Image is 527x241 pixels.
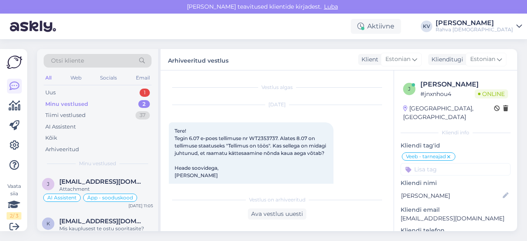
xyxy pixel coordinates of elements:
[44,73,53,83] div: All
[401,129,511,136] div: Kliendi info
[47,220,50,227] span: k
[45,100,88,108] div: Minu vestlused
[59,178,145,185] span: jaanika.aasav@icloud.com
[7,183,21,220] div: Vaata siia
[45,145,79,154] div: Arhiveeritud
[59,218,145,225] span: kunek8@gmail.com
[140,89,150,97] div: 1
[175,128,327,178] span: Tere! Tegin 6.07 e-poes tellimuse nr WT2353737. Alates 8.07 on tellimuse staatuseks "Tellimus on ...
[401,141,511,150] p: Kliendi tag'id
[470,55,495,64] span: Estonian
[169,84,385,91] div: Vestlus algas
[322,3,340,10] span: Luba
[47,181,49,187] span: j
[475,89,508,98] span: Online
[351,19,401,34] div: Aktiivne
[169,101,385,108] div: [DATE]
[98,73,119,83] div: Socials
[45,111,86,119] div: Tiimi vestlused
[401,206,511,214] p: Kliendi email
[59,225,153,232] div: Mis kauplusest te ostu sooritasite?
[47,195,77,200] span: AI Assistent
[134,73,152,83] div: Email
[420,89,475,98] div: # jnxnhou4
[7,212,21,220] div: 2 / 3
[51,56,84,65] span: Otsi kliente
[45,134,57,142] div: Kõik
[87,195,133,200] span: Äpp - sooduskood
[138,100,150,108] div: 2
[385,55,410,64] span: Estonian
[406,154,446,159] span: Veeb - tarneajad
[69,73,83,83] div: Web
[408,86,410,92] span: j
[436,20,513,26] div: [PERSON_NAME]
[7,56,22,69] img: Askly Logo
[45,123,76,131] div: AI Assistent
[79,160,116,167] span: Minu vestlused
[421,21,432,32] div: KV
[358,55,378,64] div: Klient
[428,55,463,64] div: Klienditugi
[401,163,511,175] input: Lisa tag
[401,214,511,223] p: [EMAIL_ADDRESS][DOMAIN_NAME]
[59,185,153,193] div: Attachment
[128,203,153,209] div: [DATE] 11:05
[403,104,494,122] div: [GEOGRAPHIC_DATA], [GEOGRAPHIC_DATA]
[168,54,229,65] label: Arhiveeritud vestlus
[401,179,511,187] p: Kliendi nimi
[249,196,305,204] span: Vestlus on arhiveeritud
[45,89,56,97] div: Uus
[420,80,508,89] div: [PERSON_NAME]
[436,26,513,33] div: Rahva [DEMOGRAPHIC_DATA]
[135,111,150,119] div: 37
[401,226,511,235] p: Kliendi telefon
[436,20,522,33] a: [PERSON_NAME]Rahva [DEMOGRAPHIC_DATA]
[401,191,501,200] input: Lisa nimi
[248,208,306,220] div: Ava vestlus uuesti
